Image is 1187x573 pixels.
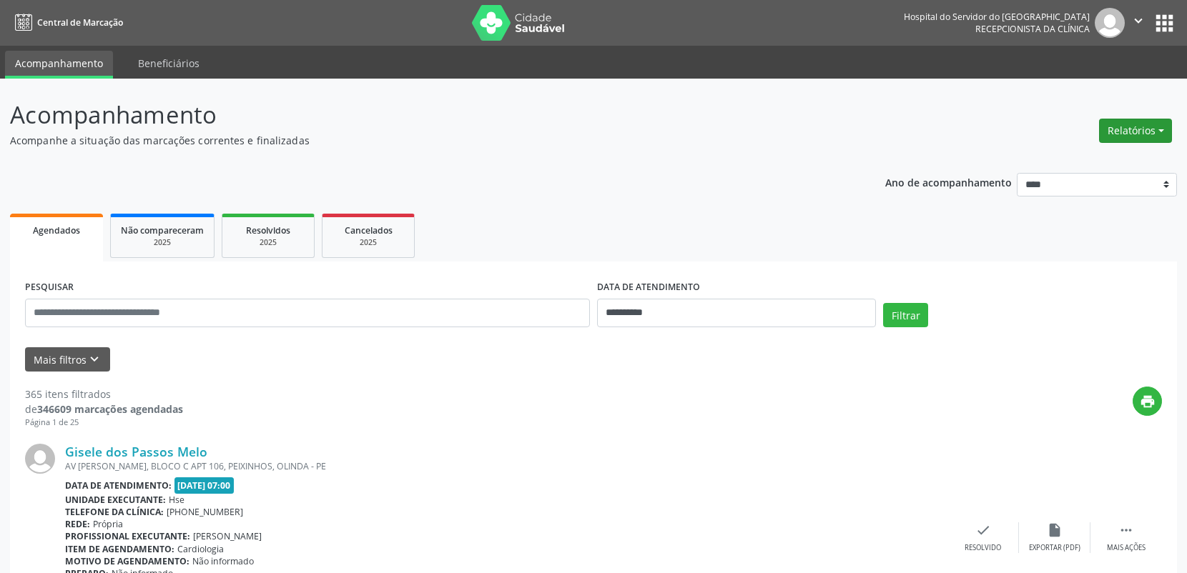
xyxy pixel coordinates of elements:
img: img [25,444,55,474]
a: Gisele dos Passos Melo [65,444,207,459]
b: Data de atendimento: [65,479,172,492]
b: Rede: [65,518,90,530]
span: [DATE] 07:00 [174,477,235,494]
div: 2025 [232,237,304,248]
i:  [1118,522,1134,538]
div: 365 itens filtrados [25,387,183,402]
span: [PERSON_NAME] [193,530,262,542]
strong: 346609 marcações agendadas [37,402,183,416]
span: Não compareceram [121,224,204,236]
span: [PHONE_NUMBER] [167,506,243,518]
b: Unidade executante: [65,494,166,506]
div: Exportar (PDF) [1029,543,1080,553]
b: Item de agendamento: [65,543,174,555]
div: Página 1 de 25 [25,417,183,429]
i: print [1140,394,1156,409]
div: 2025 [333,237,404,248]
i:  [1131,13,1146,29]
a: Beneficiários [128,51,210,76]
a: Acompanhamento [5,51,113,79]
button: Filtrar [883,303,928,327]
p: Acompanhamento [10,97,827,133]
div: Hospital do Servidor do [GEOGRAPHIC_DATA] [904,11,1090,23]
b: Motivo de agendamento: [65,555,189,567]
span: Não informado [192,555,254,567]
button: Relatórios [1099,119,1172,143]
div: Resolvido [965,543,1001,553]
button: print [1133,387,1162,416]
span: Resolvidos [246,224,290,236]
p: Acompanhe a situação das marcações correntes e finalizadas [10,133,827,148]
span: Recepcionista da clínica [975,23,1090,35]
img: img [1095,8,1125,38]
span: Própria [93,518,123,530]
div: 2025 [121,237,204,248]
button:  [1125,8,1152,38]
div: AV [PERSON_NAME], BLOCO C APT 106, PEIXINHOS, OLINDA - PE [65,460,947,472]
button: apps [1152,11,1177,36]
span: Central de Marcação [37,16,123,29]
button: Mais filtroskeyboard_arrow_down [25,347,110,372]
span: Cancelados [345,224,393,236]
a: Central de Marcação [10,11,123,34]
b: Telefone da clínica: [65,506,164,518]
label: PESQUISAR [25,276,74,299]
i: insert_drive_file [1047,522,1063,538]
i: check [975,522,991,538]
b: Profissional executante: [65,530,190,542]
div: de [25,402,183,417]
p: Ano de acompanhamento [885,173,1012,191]
div: Mais ações [1107,543,1146,553]
label: DATA DE ATENDIMENTO [597,276,700,299]
i: keyboard_arrow_down [87,352,102,367]
span: Cardiologia [177,543,224,555]
span: Agendados [33,224,80,236]
span: Hse [169,494,184,506]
